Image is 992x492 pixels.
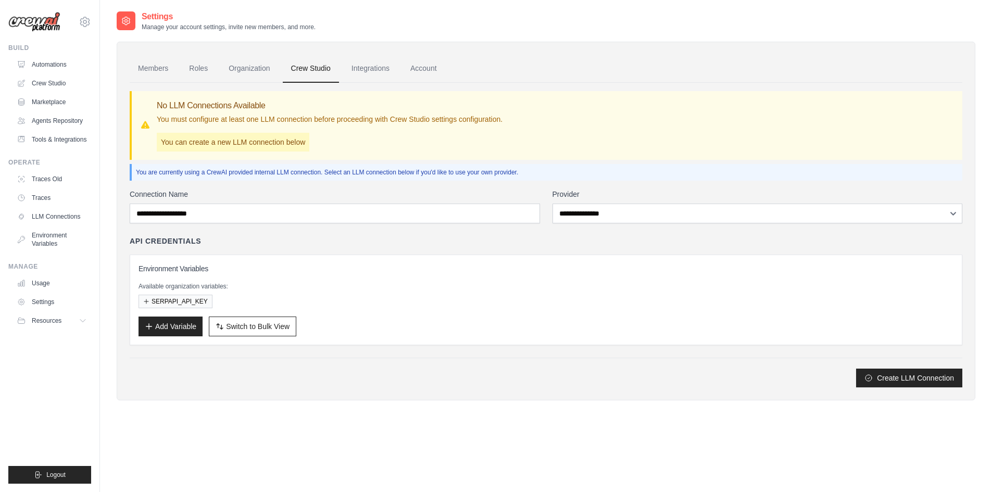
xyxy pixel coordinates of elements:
[343,55,398,83] a: Integrations
[142,10,316,23] h2: Settings
[402,55,445,83] a: Account
[12,208,91,225] a: LLM Connections
[139,282,953,291] p: Available organization variables:
[8,12,60,32] img: Logo
[12,227,91,252] a: Environment Variables
[142,23,316,31] p: Manage your account settings, invite new members, and more.
[157,99,503,112] h3: No LLM Connections Available
[220,55,278,83] a: Organization
[209,317,296,336] button: Switch to Bulk View
[12,275,91,292] a: Usage
[136,168,958,176] p: You are currently using a CrewAI provided internal LLM connection. Select an LLM connection below...
[12,131,91,148] a: Tools & Integrations
[8,466,91,484] button: Logout
[12,56,91,73] a: Automations
[139,263,953,274] h3: Environment Variables
[552,189,963,199] label: Provider
[12,112,91,129] a: Agents Repository
[8,44,91,52] div: Build
[12,94,91,110] a: Marketplace
[139,317,203,336] button: Add Variable
[130,55,177,83] a: Members
[46,471,66,479] span: Logout
[12,171,91,187] a: Traces Old
[157,114,503,124] p: You must configure at least one LLM connection before proceeding with Crew Studio settings config...
[139,295,212,308] button: SERPAPI_API_KEY
[12,75,91,92] a: Crew Studio
[856,369,962,387] button: Create LLM Connection
[12,312,91,329] button: Resources
[8,262,91,271] div: Manage
[12,190,91,206] a: Traces
[8,158,91,167] div: Operate
[130,236,201,246] h4: API Credentials
[157,133,309,152] p: You can create a new LLM connection below
[12,294,91,310] a: Settings
[181,55,216,83] a: Roles
[226,321,290,332] span: Switch to Bulk View
[32,317,61,325] span: Resources
[130,189,540,199] label: Connection Name
[283,55,339,83] a: Crew Studio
